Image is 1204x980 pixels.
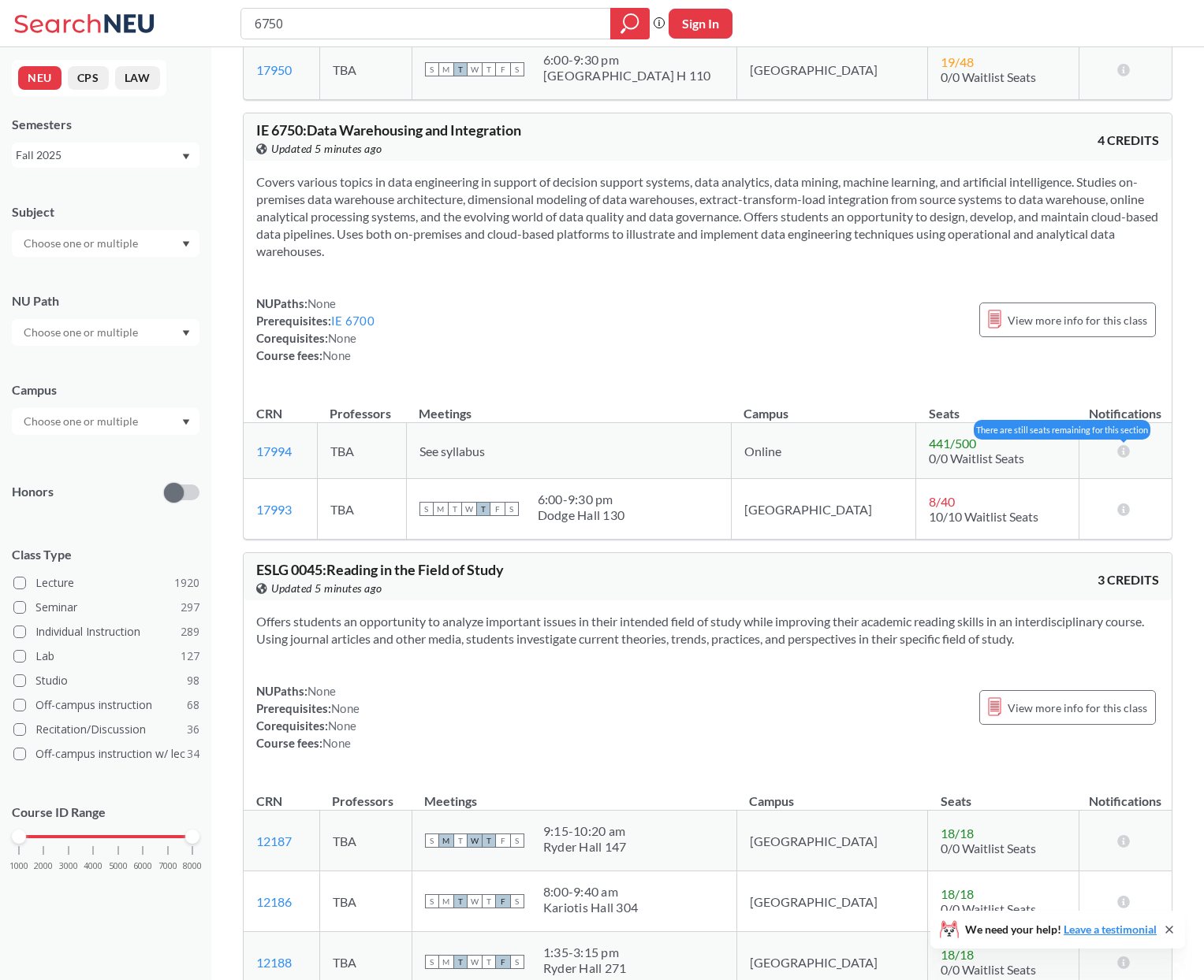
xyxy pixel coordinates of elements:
[434,502,448,516] span: M
[439,894,453,908] span: M
[543,960,627,976] div: Ryder Hall 271
[256,405,282,422] div: CRN
[1008,698,1147,718] span: View more info for this class
[256,502,292,517] a: 17993
[322,348,351,362] span: None
[328,718,356,733] span: None
[256,613,1159,648] section: Offers students an opportunity to analyze important issues in their intended field of study while...
[319,777,412,811] th: Professors
[941,826,974,841] span: 18 / 18
[510,894,524,908] span: S
[543,68,711,84] div: [GEOGRAPHIC_DATA] H 110
[16,234,148,253] input: Choose one or multiple
[256,173,1159,260] section: Covers various topics in data engineering in support of decision support systems, data analytics,...
[13,646,199,666] label: Lab
[317,389,406,423] th: Professors
[253,10,599,37] input: Class, professor, course number, "phrase"
[256,121,521,139] span: IE 6750 : Data Warehousing and Integration
[941,901,1036,916] span: 0/0 Waitlist Seats
[13,597,199,618] label: Seminar
[482,955,496,969] span: T
[736,777,928,811] th: Campus
[510,62,524,76] span: S
[256,62,292,77] a: 17950
[439,833,453,848] span: M
[929,451,1024,466] span: 0/0 Waitlist Seats
[182,241,190,247] svg: Dropdown arrow
[731,479,915,540] td: [GEOGRAPHIC_DATA]
[319,39,412,100] td: TBA
[419,502,434,516] span: S
[18,66,62,90] button: NEU
[182,330,190,336] svg: Dropdown arrow
[256,295,375,364] div: NUPaths: Prerequisites: Corequisites: Course fees:
[16,147,181,164] div: Fall 2025
[941,947,974,962] span: 18 / 18
[731,389,915,423] th: Campus
[543,945,627,960] div: 1:35 - 3:15 pm
[941,54,974,69] span: 19 / 48
[941,69,1036,84] span: 0/0 Waitlist Seats
[941,962,1036,977] span: 0/0 Waitlist Seats
[256,561,504,578] span: ESLG 0045 : Reading in the Field of Study
[476,502,490,516] span: T
[621,13,639,35] svg: magnifying glass
[13,719,199,740] label: Recitation/Discussion
[133,862,152,870] span: 6000
[929,494,955,509] span: 8 / 40
[496,955,510,969] span: F
[12,408,199,435] div: Dropdown arrow
[1098,571,1159,588] span: 3 CREDITS
[425,62,439,76] span: S
[12,203,199,221] div: Subject
[1064,922,1157,936] a: Leave a testimonial
[181,599,199,616] span: 297
[736,871,928,932] td: [GEOGRAPHIC_DATA]
[929,509,1038,524] span: 10/10 Waitlist Seats
[496,62,510,76] span: F
[929,436,976,451] span: 441 / 500
[317,479,406,540] td: TBA
[13,622,199,642] label: Individual Instruction
[34,862,53,870] span: 2000
[319,871,412,932] td: TBA
[453,833,468,848] span: T
[412,777,736,811] th: Meetings
[174,574,199,592] span: 1920
[736,39,928,100] td: [GEOGRAPHIC_DATA]
[916,389,1079,423] th: Seats
[505,502,519,516] span: S
[12,804,199,822] p: Course ID Range
[109,862,128,870] span: 5000
[182,154,190,160] svg: Dropdown arrow
[439,955,453,969] span: M
[256,793,282,810] div: CRN
[496,833,510,848] span: F
[187,696,199,714] span: 68
[256,955,292,970] a: 12188
[1008,310,1147,330] span: View more info for this class
[543,839,627,855] div: Ryder Hall 147
[510,833,524,848] span: S
[322,736,351,750] span: None
[731,423,915,479] td: Online
[13,573,199,593] label: Lecture
[13,744,199,764] label: Off-campus instruction w/ lec
[12,319,199,346] div: Dropdown arrow
[59,862,78,870] span: 3000
[256,833,292,848] a: 12187
[9,862,28,870] span: 1000
[1079,389,1172,423] th: Notifications
[16,412,148,431] input: Choose one or multiple
[1079,777,1172,811] th: Notifications
[496,894,510,908] span: F
[448,502,462,516] span: T
[319,811,412,871] td: TBA
[482,894,496,908] span: T
[543,884,638,900] div: 8:00 - 9:40 am
[462,502,476,516] span: W
[468,894,482,908] span: W
[187,745,199,763] span: 34
[406,389,731,423] th: Meetings
[453,955,468,969] span: T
